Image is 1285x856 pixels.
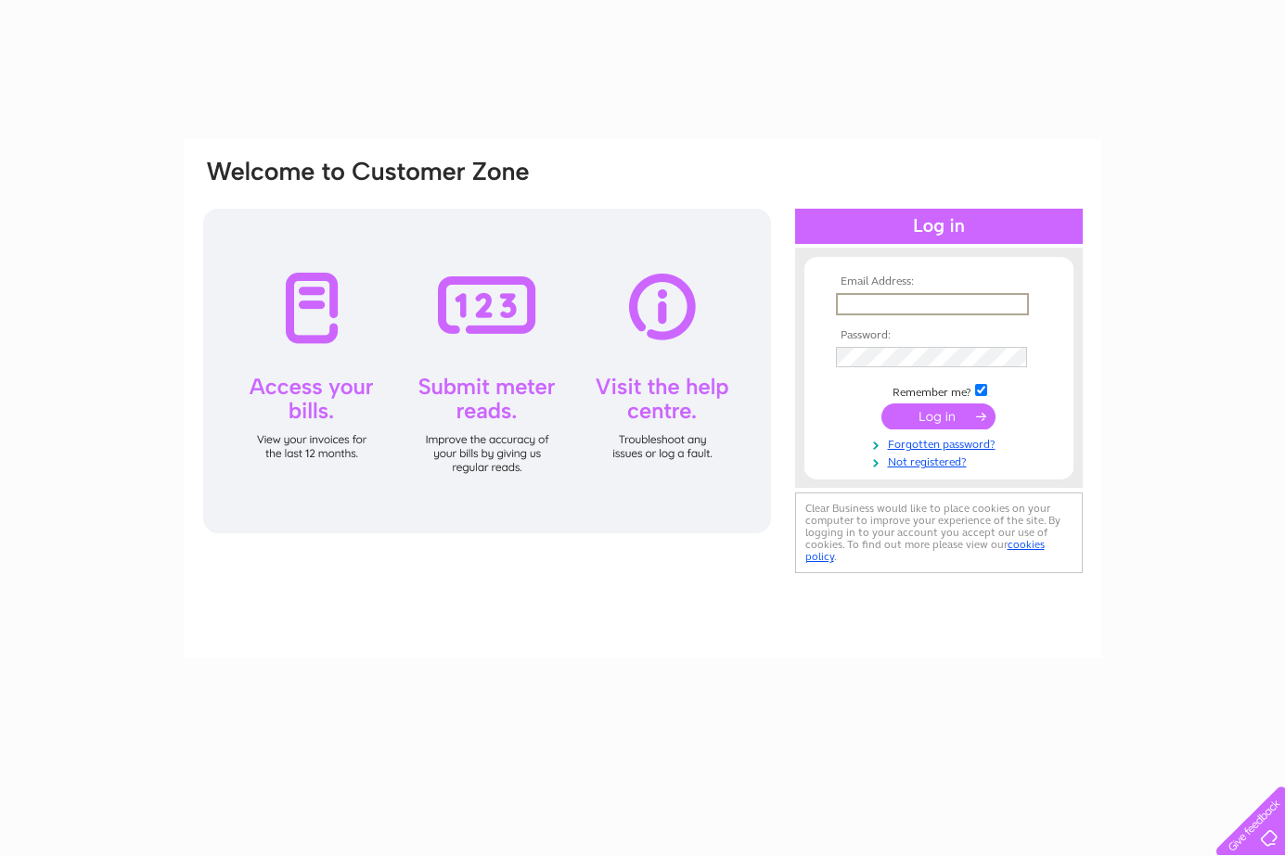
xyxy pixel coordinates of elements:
[831,329,1047,342] th: Password:
[831,381,1047,400] td: Remember me?
[831,275,1047,288] th: Email Address:
[836,452,1047,469] a: Not registered?
[805,538,1045,563] a: cookies policy
[795,492,1083,573] div: Clear Business would like to place cookies on your computer to improve your experience of the sit...
[836,434,1047,452] a: Forgotten password?
[881,403,996,429] input: Submit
